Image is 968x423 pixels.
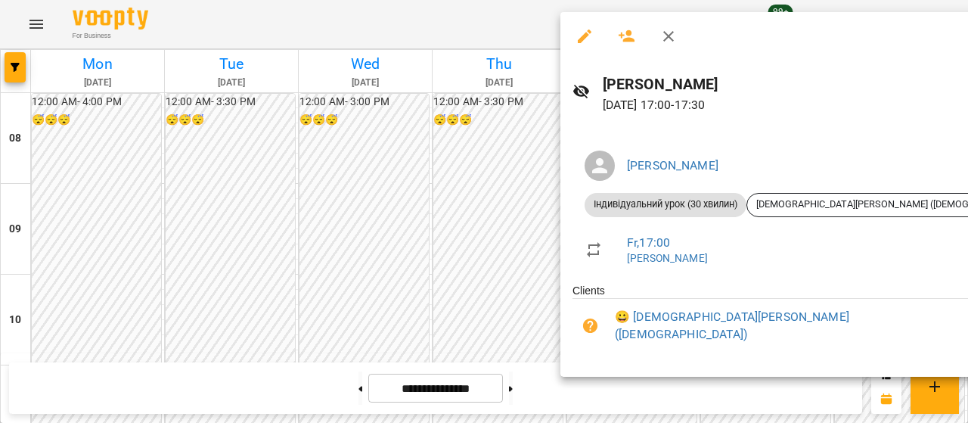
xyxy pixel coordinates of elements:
[627,158,718,173] a: [PERSON_NAME]
[627,252,708,264] a: [PERSON_NAME]
[572,308,609,344] button: Unpaid. Bill the attendance?
[627,235,670,250] a: Fr , 17:00
[585,198,746,211] span: Індивідуальний урок (30 хвилин)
